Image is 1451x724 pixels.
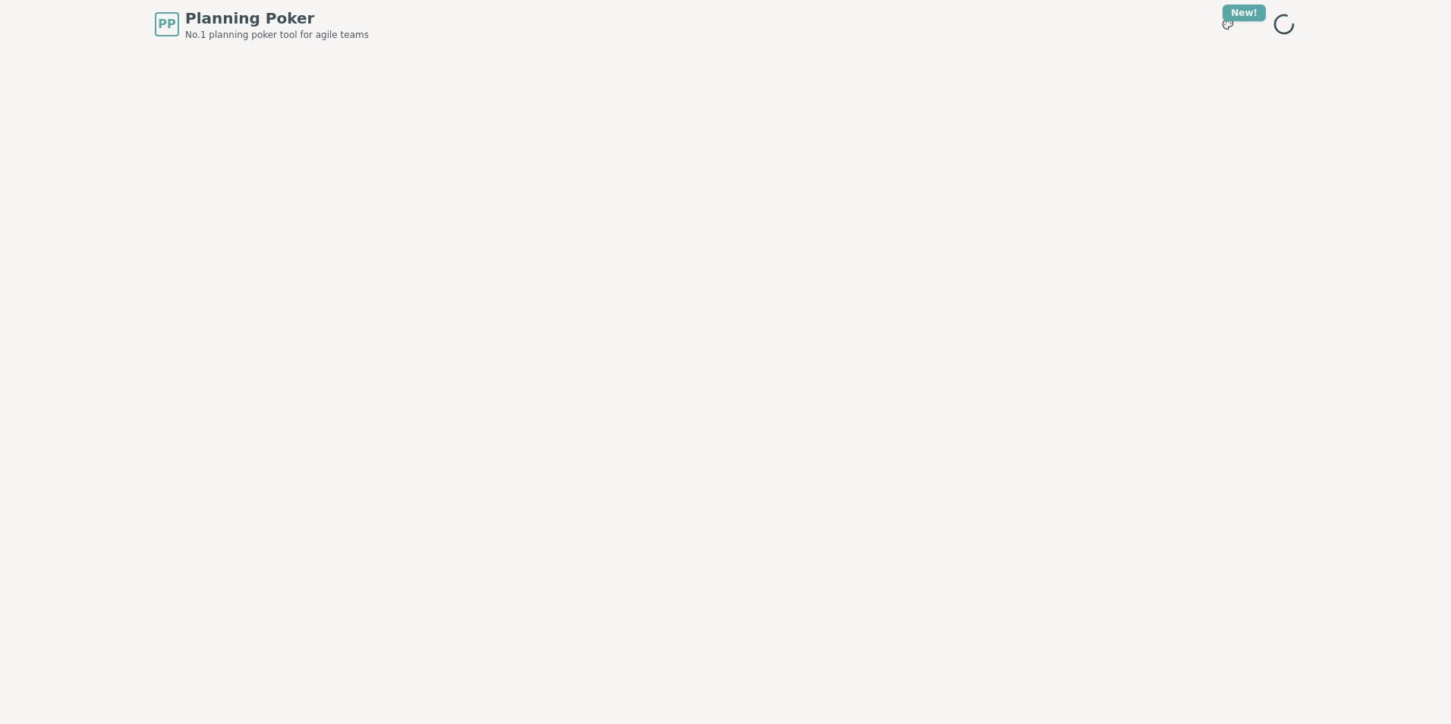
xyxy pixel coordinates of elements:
span: No.1 planning poker tool for agile teams [185,29,369,41]
button: New! [1214,11,1242,38]
span: Planning Poker [185,8,369,29]
a: PPPlanning PokerNo.1 planning poker tool for agile teams [155,8,369,41]
span: PP [158,15,175,33]
div: New! [1223,5,1266,21]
